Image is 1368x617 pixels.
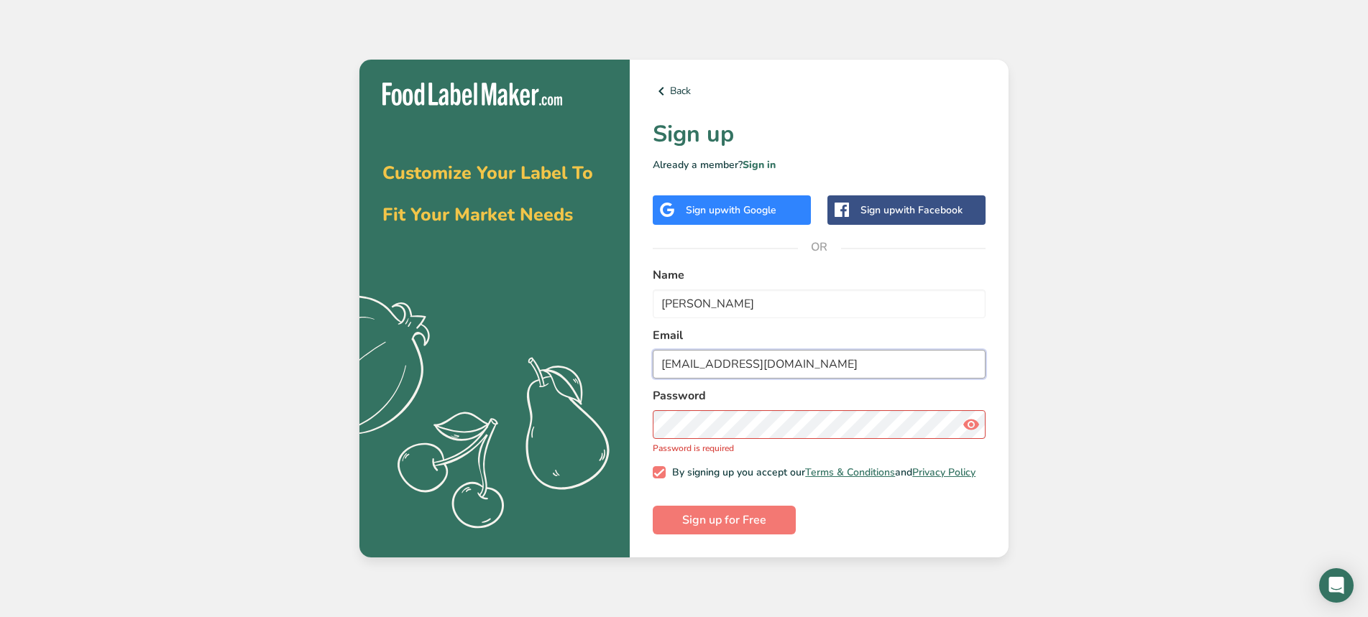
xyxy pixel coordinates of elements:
p: Already a member? [653,157,986,172]
label: Password [653,387,986,404]
span: Customize Your Label To Fit Your Market Needs [382,161,593,227]
button: Sign up for Free [653,506,796,534]
input: John Doe [653,289,986,318]
label: Email [653,327,986,344]
label: Name [653,266,986,284]
input: email@example.com [653,350,986,379]
span: By signing up you accept our and [666,466,976,479]
a: Sign in [743,158,776,172]
img: Food Label Maker [382,83,562,106]
a: Back [653,83,986,100]
span: Sign up for Free [682,511,766,529]
a: Privacy Policy [912,465,975,479]
span: with Facebook [895,203,963,217]
span: OR [798,226,841,269]
p: Password is required [653,442,986,455]
div: Open Intercom Messenger [1319,568,1354,603]
div: Sign up [686,203,776,218]
h1: Sign up [653,117,986,152]
span: with Google [720,203,776,217]
a: Terms & Conditions [805,465,895,479]
div: Sign up [860,203,963,218]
